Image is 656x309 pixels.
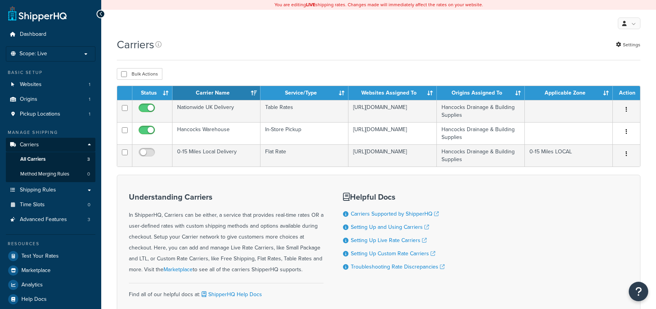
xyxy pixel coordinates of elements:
[20,202,45,208] span: Time Slots
[260,144,348,167] td: Flat Rate
[132,86,172,100] th: Status: activate to sort column ascending
[351,236,427,244] a: Setting Up Live Rate Carriers
[19,51,47,57] span: Scope: Live
[172,144,260,167] td: 0-15 Miles Local Delivery
[351,249,435,258] a: Setting Up Custom Rate Carriers
[6,241,95,247] div: Resources
[525,86,613,100] th: Applicable Zone: activate to sort column ascending
[129,283,324,300] div: Find all of our helpful docs at:
[6,92,95,107] li: Origins
[6,249,95,263] a: Test Your Rates
[6,107,95,121] a: Pickup Locations 1
[20,111,60,118] span: Pickup Locations
[343,193,445,201] h3: Helpful Docs
[87,171,90,177] span: 0
[88,202,90,208] span: 0
[6,198,95,212] a: Time Slots 0
[20,96,37,103] span: Origins
[260,86,348,100] th: Service/Type: activate to sort column ascending
[437,100,525,122] td: Hancocks Drainage & Building Supplies
[348,122,436,144] td: [URL][DOMAIN_NAME]
[129,193,324,201] h3: Understanding Carriers
[6,212,95,227] a: Advanced Features 3
[6,107,95,121] li: Pickup Locations
[525,144,613,167] td: 0-15 Miles LOCAL
[20,216,67,223] span: Advanced Features
[6,69,95,76] div: Basic Setup
[6,167,95,181] a: Method Merging Rules 0
[88,216,90,223] span: 3
[21,253,59,260] span: Test Your Rates
[6,167,95,181] li: Method Merging Rules
[8,6,67,21] a: ShipperHQ Home
[117,37,154,52] h1: Carriers
[117,68,162,80] button: Bulk Actions
[6,92,95,107] a: Origins 1
[200,290,262,298] a: ShipperHQ Help Docs
[260,100,348,122] td: Table Rates
[172,100,260,122] td: Nationwide UK Delivery
[306,1,315,8] b: LIVE
[437,86,525,100] th: Origins Assigned To: activate to sort column ascending
[6,183,95,197] a: Shipping Rules
[6,152,95,167] a: All Carriers 3
[6,263,95,277] a: Marketplace
[172,122,260,144] td: Hancocks Warehouse
[437,144,525,167] td: Hancocks Drainage & Building Supplies
[629,282,648,301] button: Open Resource Center
[89,96,90,103] span: 1
[21,282,43,288] span: Analytics
[20,31,46,38] span: Dashboard
[6,138,95,152] a: Carriers
[260,122,348,144] td: In-Store Pickup
[129,193,324,275] div: In ShipperHQ, Carriers can be either, a service that provides real-time rates OR a user-defined r...
[6,198,95,212] li: Time Slots
[89,81,90,88] span: 1
[20,171,69,177] span: Method Merging Rules
[21,296,47,303] span: Help Docs
[6,138,95,182] li: Carriers
[351,210,439,218] a: Carriers Supported by ShipperHQ
[20,142,39,148] span: Carriers
[351,263,445,271] a: Troubleshooting Rate Discrepancies
[164,265,193,274] a: Marketplace
[20,156,46,163] span: All Carriers
[348,100,436,122] td: [URL][DOMAIN_NAME]
[6,27,95,42] a: Dashboard
[87,156,90,163] span: 3
[348,86,436,100] th: Websites Assigned To: activate to sort column ascending
[616,39,640,50] a: Settings
[6,212,95,227] li: Advanced Features
[6,77,95,92] li: Websites
[351,223,429,231] a: Setting Up and Using Carriers
[613,86,640,100] th: Action
[6,77,95,92] a: Websites 1
[6,278,95,292] a: Analytics
[6,152,95,167] li: All Carriers
[437,122,525,144] td: Hancocks Drainage & Building Supplies
[21,267,51,274] span: Marketplace
[6,292,95,306] a: Help Docs
[89,111,90,118] span: 1
[6,129,95,136] div: Manage Shipping
[20,187,56,193] span: Shipping Rules
[172,86,260,100] th: Carrier Name: activate to sort column ascending
[20,81,42,88] span: Websites
[348,144,436,167] td: [URL][DOMAIN_NAME]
